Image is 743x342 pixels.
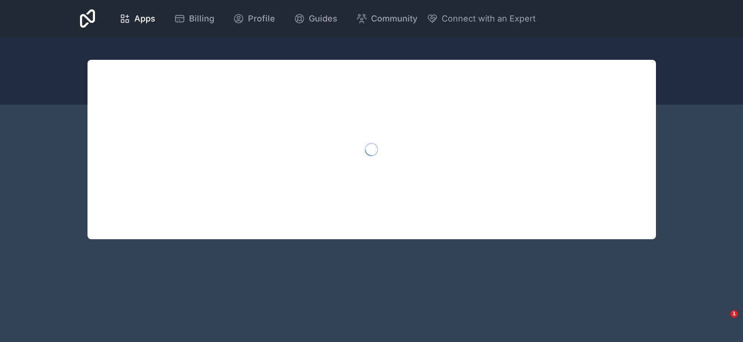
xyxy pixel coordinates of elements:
[371,12,417,25] span: Community
[442,12,536,25] span: Connect with an Expert
[730,310,738,318] span: 1
[427,12,536,25] button: Connect with an Expert
[711,310,734,333] iframe: Intercom live chat
[286,8,345,29] a: Guides
[134,12,155,25] span: Apps
[226,8,283,29] a: Profile
[349,8,425,29] a: Community
[167,8,222,29] a: Billing
[189,12,214,25] span: Billing
[309,12,337,25] span: Guides
[248,12,275,25] span: Profile
[112,8,163,29] a: Apps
